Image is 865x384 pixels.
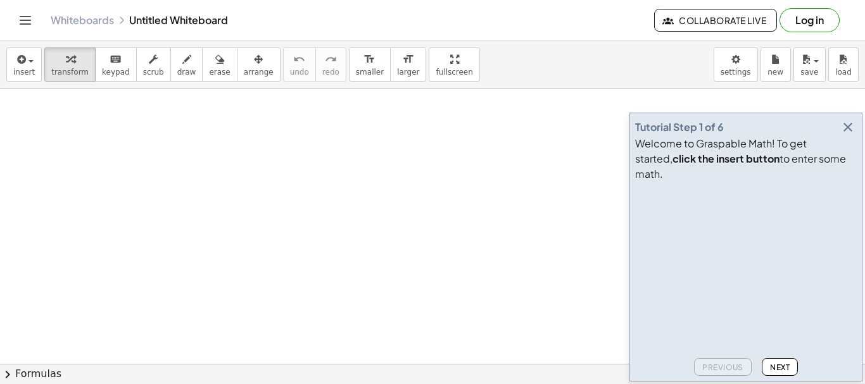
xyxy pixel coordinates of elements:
[44,47,96,82] button: transform
[290,68,309,77] span: undo
[363,52,376,67] i: format_size
[800,68,818,77] span: save
[761,47,791,82] button: new
[654,9,777,32] button: Collaborate Live
[356,68,384,77] span: smaller
[429,47,479,82] button: fullscreen
[635,120,724,135] div: Tutorial Step 1 of 6
[315,47,346,82] button: redoredo
[15,10,35,30] button: Toggle navigation
[95,47,137,82] button: keyboardkeypad
[202,47,237,82] button: erase
[672,152,780,165] b: click the insert button
[293,52,305,67] i: undo
[110,52,122,67] i: keyboard
[665,15,766,26] span: Collaborate Live
[143,68,164,77] span: scrub
[762,358,798,376] button: Next
[170,47,203,82] button: draw
[714,47,758,82] button: settings
[209,68,230,77] span: erase
[390,47,426,82] button: format_sizelarger
[325,52,337,67] i: redo
[767,68,783,77] span: new
[780,8,840,32] button: Log in
[402,52,414,67] i: format_size
[828,47,859,82] button: load
[793,47,826,82] button: save
[349,47,391,82] button: format_sizesmaller
[835,68,852,77] span: load
[635,136,857,182] div: Welcome to Graspable Math! To get started, to enter some math.
[436,68,472,77] span: fullscreen
[51,68,89,77] span: transform
[397,68,419,77] span: larger
[322,68,339,77] span: redo
[237,47,281,82] button: arrange
[102,68,130,77] span: keypad
[244,68,274,77] span: arrange
[6,47,42,82] button: insert
[51,14,114,27] a: Whiteboards
[283,47,316,82] button: undoundo
[721,68,751,77] span: settings
[177,68,196,77] span: draw
[770,362,790,372] span: Next
[136,47,171,82] button: scrub
[13,68,35,77] span: insert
